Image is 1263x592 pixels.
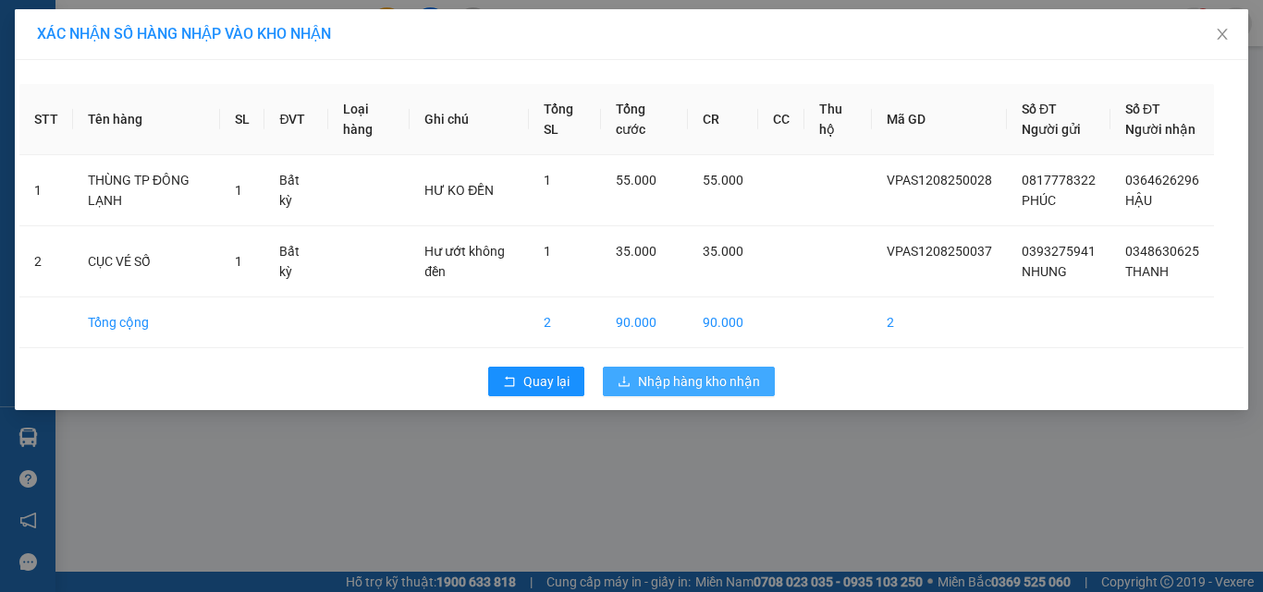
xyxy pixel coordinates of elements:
[92,117,192,131] span: VPTL1208250005
[887,173,992,187] span: VPAS1208250028
[73,84,220,155] th: Tên hàng
[523,371,570,392] span: Quay lại
[424,183,494,198] span: HƯ KO ĐỀN
[616,244,656,259] span: 35.000
[146,82,227,93] span: Hotline: 19001152
[73,297,220,348] td: Tổng cộng
[703,244,743,259] span: 35.000
[220,84,264,155] th: SL
[503,375,516,390] span: rollback
[50,100,227,115] span: -----------------------------------------
[6,134,113,145] span: In ngày:
[529,84,602,155] th: Tổng SL
[638,371,760,392] span: Nhập hàng kho nhận
[872,297,1007,348] td: 2
[601,297,688,348] td: 90.000
[73,226,220,297] td: CỤC VÉ SỐ
[1125,193,1152,208] span: HẬU
[235,254,242,269] span: 1
[6,119,192,130] span: [PERSON_NAME]:
[6,11,89,92] img: logo
[146,55,254,79] span: 01 Võ Văn Truyện, KP.1, Phường 2
[328,84,410,155] th: Loại hàng
[1125,264,1169,279] span: THANH
[688,84,758,155] th: CR
[73,155,220,226] td: THÙNG TP ĐÔNG LẠNH
[804,84,872,155] th: Thu hộ
[235,183,242,198] span: 1
[603,367,775,396] button: downloadNhập hàng kho nhận
[488,367,584,396] button: rollbackQuay lại
[1125,102,1160,116] span: Số ĐT
[1125,122,1196,137] span: Người nhận
[1022,244,1096,259] span: 0393275941
[424,244,505,279] span: Hư ướt không đền
[601,84,688,155] th: Tổng cước
[887,244,992,259] span: VPAS1208250037
[758,84,804,155] th: CC
[529,297,602,348] td: 2
[1125,244,1199,259] span: 0348630625
[703,173,743,187] span: 55.000
[19,226,73,297] td: 2
[1125,173,1199,187] span: 0364626296
[19,84,73,155] th: STT
[264,84,328,155] th: ĐVT
[146,30,249,53] span: Bến xe [GEOGRAPHIC_DATA]
[41,134,113,145] span: 10:21:34 [DATE]
[544,173,551,187] span: 1
[1022,173,1096,187] span: 0817778322
[1196,9,1248,61] button: Close
[616,173,656,187] span: 55.000
[1022,102,1057,116] span: Số ĐT
[1022,264,1067,279] span: NHUNG
[1215,27,1230,42] span: close
[872,84,1007,155] th: Mã GD
[264,155,328,226] td: Bất kỳ
[146,10,253,26] strong: ĐỒNG PHƯỚC
[1022,122,1081,137] span: Người gửi
[544,244,551,259] span: 1
[264,226,328,297] td: Bất kỳ
[688,297,758,348] td: 90.000
[19,155,73,226] td: 1
[37,25,331,42] span: XÁC NHẬN SỐ HÀNG NHẬP VÀO KHO NHẬN
[410,84,529,155] th: Ghi chú
[618,375,631,390] span: download
[1022,193,1056,208] span: PHÚC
